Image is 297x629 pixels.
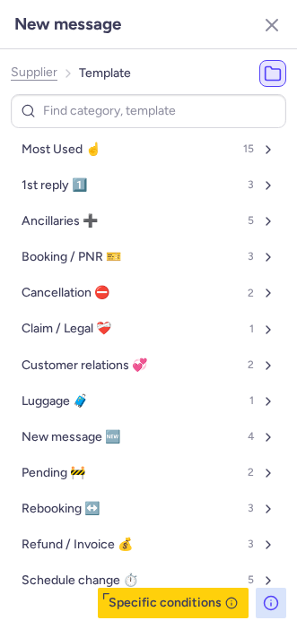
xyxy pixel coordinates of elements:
[248,251,254,263] span: 3
[11,243,286,271] button: Booking / PNR 🎫3
[14,14,121,34] h3: New message
[11,171,286,200] button: 1st reply 1️⃣3
[22,538,133,552] span: Refund / Invoice 💰
[248,359,254,372] span: 2
[249,323,254,336] span: 1
[22,142,100,157] span: Most Used ☝️
[11,459,286,487] button: Pending 🚧2
[79,60,131,87] li: Template
[11,530,286,559] button: Refund / Invoice 💰3
[22,214,98,228] span: Ancillaries ➕
[11,387,286,416] button: Luggage 🧳1
[243,143,254,156] span: 15
[248,431,254,444] span: 4
[22,573,138,588] span: Schedule change ⏱️
[11,566,286,595] button: Schedule change ⏱️5
[11,314,286,343] button: Claim / Legal ❤️‍🩹1
[248,288,254,300] span: 2
[22,178,87,193] span: 1st reply 1️⃣
[248,574,254,587] span: 5
[11,279,286,307] button: Cancellation ⛔️2
[248,467,254,479] span: 2
[248,503,254,515] span: 3
[11,423,286,452] button: New message 🆕4
[22,502,100,516] span: Rebooking ↔️
[22,394,88,409] span: Luggage 🧳
[98,588,249,618] button: Specific conditions
[11,65,57,80] button: Supplier
[22,322,111,336] span: Claim / Legal ❤️‍🩹
[22,250,121,264] span: Booking / PNR 🎫
[11,351,286,380] button: Customer relations 💞2
[248,215,254,228] span: 5
[248,179,254,192] span: 3
[11,135,286,164] button: Most Used ☝️15
[22,286,109,300] span: Cancellation ⛔️
[22,466,85,480] span: Pending 🚧
[11,94,286,129] input: Find category, template
[22,358,147,373] span: Customer relations 💞
[249,395,254,408] span: 1
[248,539,254,551] span: 3
[22,430,120,444] span: New message 🆕
[11,207,286,236] button: Ancillaries ➕5
[11,495,286,523] button: Rebooking ↔️3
